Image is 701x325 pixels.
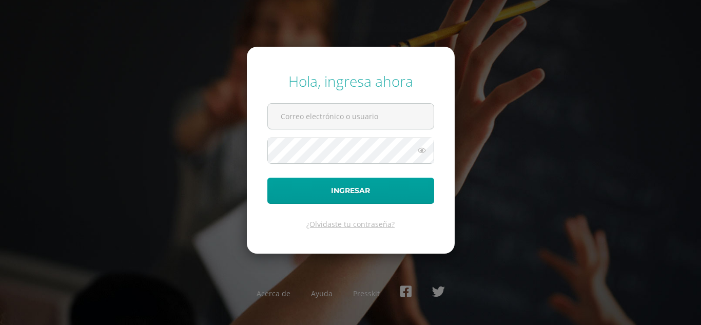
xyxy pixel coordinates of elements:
[353,289,380,298] a: Presskit
[268,104,434,129] input: Correo electrónico o usuario
[257,289,290,298] a: Acerca de
[311,289,333,298] a: Ayuda
[267,178,434,204] button: Ingresar
[306,219,395,229] a: ¿Olvidaste tu contraseña?
[267,71,434,91] div: Hola, ingresa ahora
